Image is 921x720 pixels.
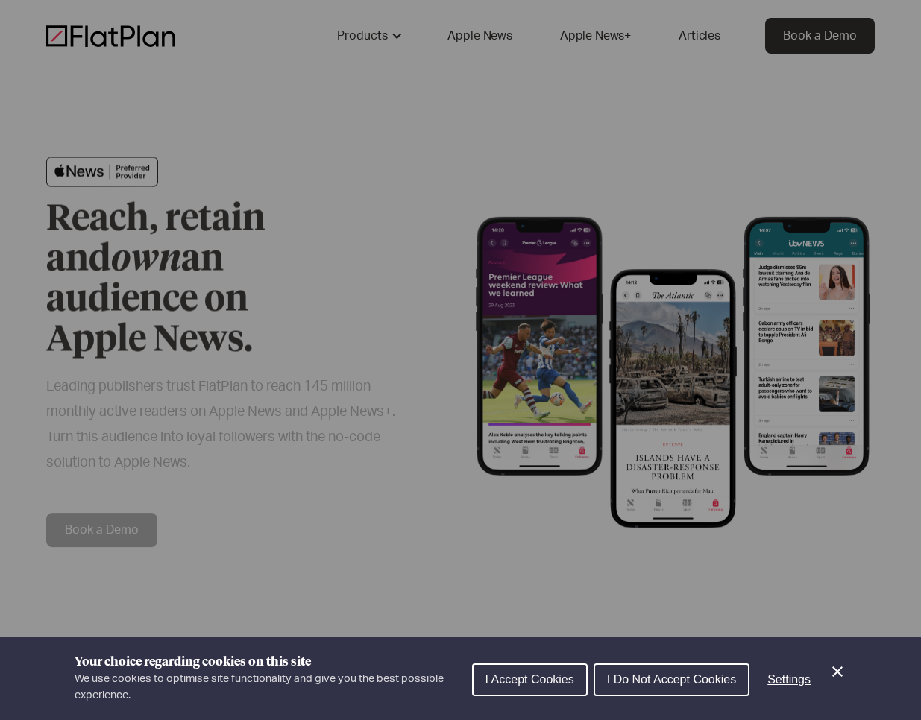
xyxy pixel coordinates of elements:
[485,673,574,686] span: I Accept Cookies
[594,663,749,696] button: I Do Not Accept Cookies
[472,663,588,696] button: I Accept Cookies
[607,673,736,686] span: I Do Not Accept Cookies
[75,671,460,703] p: We use cookies to optimise site functionality and give you the best possible experience.
[755,665,823,695] button: Settings
[75,653,460,671] h1: Your choice regarding cookies on this site
[829,663,846,680] button: Close Cookie Control
[767,673,811,686] span: Settings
